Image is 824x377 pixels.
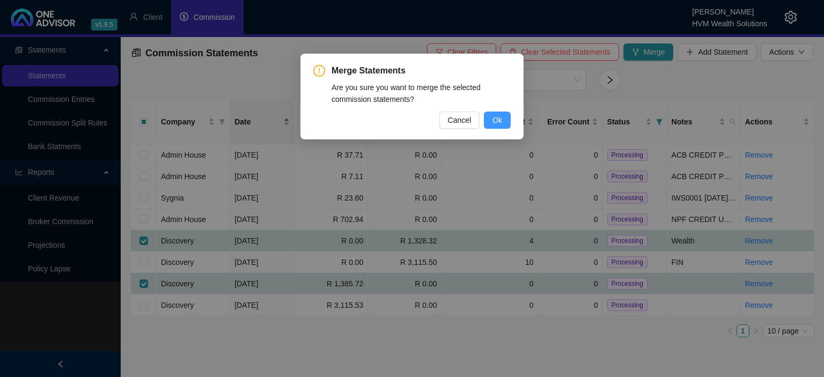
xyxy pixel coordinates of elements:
[492,114,502,126] span: Ok
[332,82,511,105] div: Are you sure you want to merge the selected commission statements?
[313,65,325,77] span: exclamation-circle
[332,64,511,77] span: Merge Statements
[439,112,480,129] button: Cancel
[448,114,472,126] span: Cancel
[484,112,511,129] button: Ok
